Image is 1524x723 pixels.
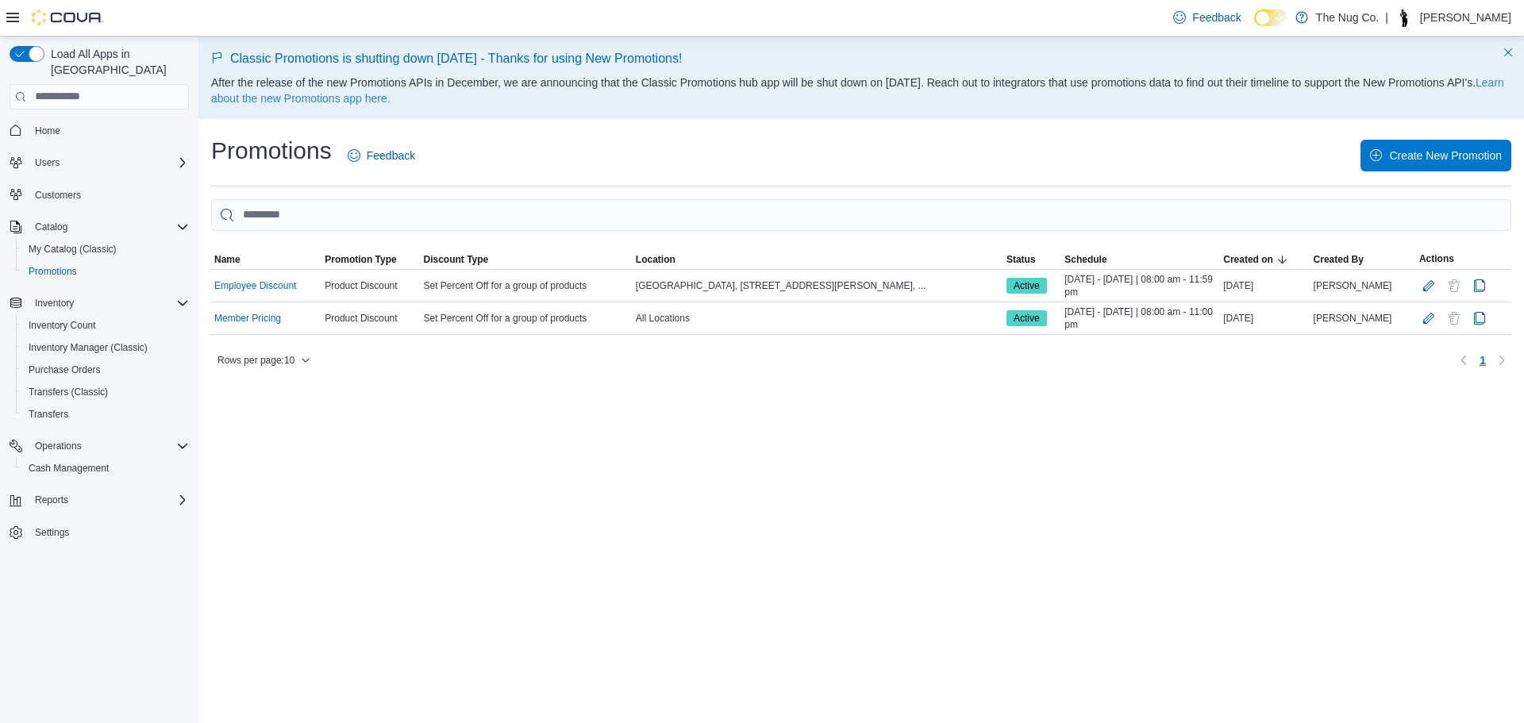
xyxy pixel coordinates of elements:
span: Inventory [35,297,74,310]
a: Feedback [1167,2,1247,33]
span: Users [29,153,189,172]
span: Cash Management [29,462,109,475]
button: Promotions [16,260,195,283]
button: Promotion Type [321,250,420,269]
span: Active [1014,279,1040,293]
button: Home [3,119,195,142]
span: Name [214,253,241,266]
a: Settings [29,523,75,542]
button: Catalog [3,216,195,238]
button: Rows per page:10 [211,351,317,370]
button: Cash Management [16,457,195,479]
button: Schedule [1061,250,1220,269]
div: Set Percent Off for a group of products [420,309,632,328]
span: Created By [1314,253,1364,266]
button: Discount Type [420,250,632,269]
a: Purchase Orders [22,360,107,379]
input: Dark Mode [1254,10,1287,26]
span: Transfers (Classic) [22,383,189,402]
span: [PERSON_NAME] [1314,279,1392,292]
button: Customers [3,183,195,206]
span: Purchase Orders [29,363,101,376]
button: Create New Promotion [1360,140,1511,171]
a: Customers [29,186,87,205]
button: Inventory [29,294,80,313]
a: Inventory Manager (Classic) [22,338,154,357]
button: Edit Promotion [1419,276,1438,295]
span: Users [35,156,60,169]
span: 1 [1480,352,1486,368]
button: Purchase Orders [16,359,195,381]
span: Feedback [1192,10,1241,25]
p: After the release of the new Promotions APIs in December, we are announcing that the Classic Prom... [211,75,1511,106]
button: Page 1 of 1 [1473,348,1492,373]
span: Active [1006,310,1047,326]
span: Discount Type [423,253,488,266]
button: Transfers (Classic) [16,381,195,403]
a: Member Pricing [214,312,281,325]
span: [GEOGRAPHIC_DATA], [STREET_ADDRESS][PERSON_NAME], ... [636,279,926,292]
span: Rows per page : 10 [217,354,294,367]
span: Dark Mode [1254,26,1255,27]
div: [DATE] [1220,309,1310,328]
button: Clone Promotion [1470,309,1489,328]
button: Delete Promotion [1445,276,1464,295]
span: Actions [1419,252,1454,265]
span: Inventory [29,294,189,313]
span: My Catalog (Classic) [29,243,117,256]
p: The Nug Co. [1316,8,1379,27]
span: Create New Promotion [1389,148,1502,163]
button: Reports [29,490,75,510]
span: Created on [1223,253,1273,266]
nav: Complex example [10,113,189,586]
span: Operations [35,440,82,452]
span: [DATE] - [DATE] | 08:00 am - 11:00 pm [1064,306,1217,331]
button: Dismiss this callout [1499,43,1518,62]
button: Inventory [3,292,195,314]
ul: Pagination for table: [1473,348,1492,373]
span: Home [29,121,189,140]
span: Cash Management [22,459,189,478]
span: Inventory Count [29,319,96,332]
span: Active [1006,278,1047,294]
div: [DATE] [1220,276,1310,295]
span: Feedback [367,148,415,163]
button: My Catalog (Classic) [16,238,195,260]
span: Status [1006,253,1036,266]
span: Promotion Type [325,253,396,266]
a: My Catalog (Classic) [22,240,123,259]
img: Cova [32,10,103,25]
span: Settings [35,526,69,539]
button: Operations [29,436,88,456]
span: Operations [29,436,189,456]
button: Created By [1310,250,1416,269]
span: Settings [29,522,189,542]
span: All Locations [636,312,690,325]
p: Classic Promotions is shutting down [DATE] - Thanks for using New Promotions! [211,49,1511,68]
span: Schedule [1064,253,1106,266]
p: | [1385,8,1388,27]
a: Promotions [22,262,83,281]
span: Promotions [29,265,77,278]
button: Inventory Manager (Classic) [16,337,195,359]
div: Thomas Leeder [1395,8,1414,27]
span: Location [636,253,675,266]
div: Set Percent Off for a group of products [420,276,632,295]
span: [DATE] - [DATE] | 08:00 am - 11:59 pm [1064,273,1217,298]
nav: Pagination for table: [1454,348,1511,373]
a: Learn about the new Promotions app here. [211,76,1504,105]
span: [PERSON_NAME] [1314,312,1392,325]
a: Cash Management [22,459,115,478]
a: Home [29,121,67,140]
button: Next page [1492,351,1511,370]
button: Created on [1220,250,1310,269]
button: Reports [3,489,195,511]
span: Reports [29,490,189,510]
span: Catalog [29,217,189,237]
span: Home [35,125,60,137]
a: Feedback [341,140,421,171]
span: Transfers [29,408,68,421]
span: Inventory Manager (Classic) [29,341,148,354]
a: Transfers (Classic) [22,383,114,402]
h1: Promotions [211,135,332,167]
